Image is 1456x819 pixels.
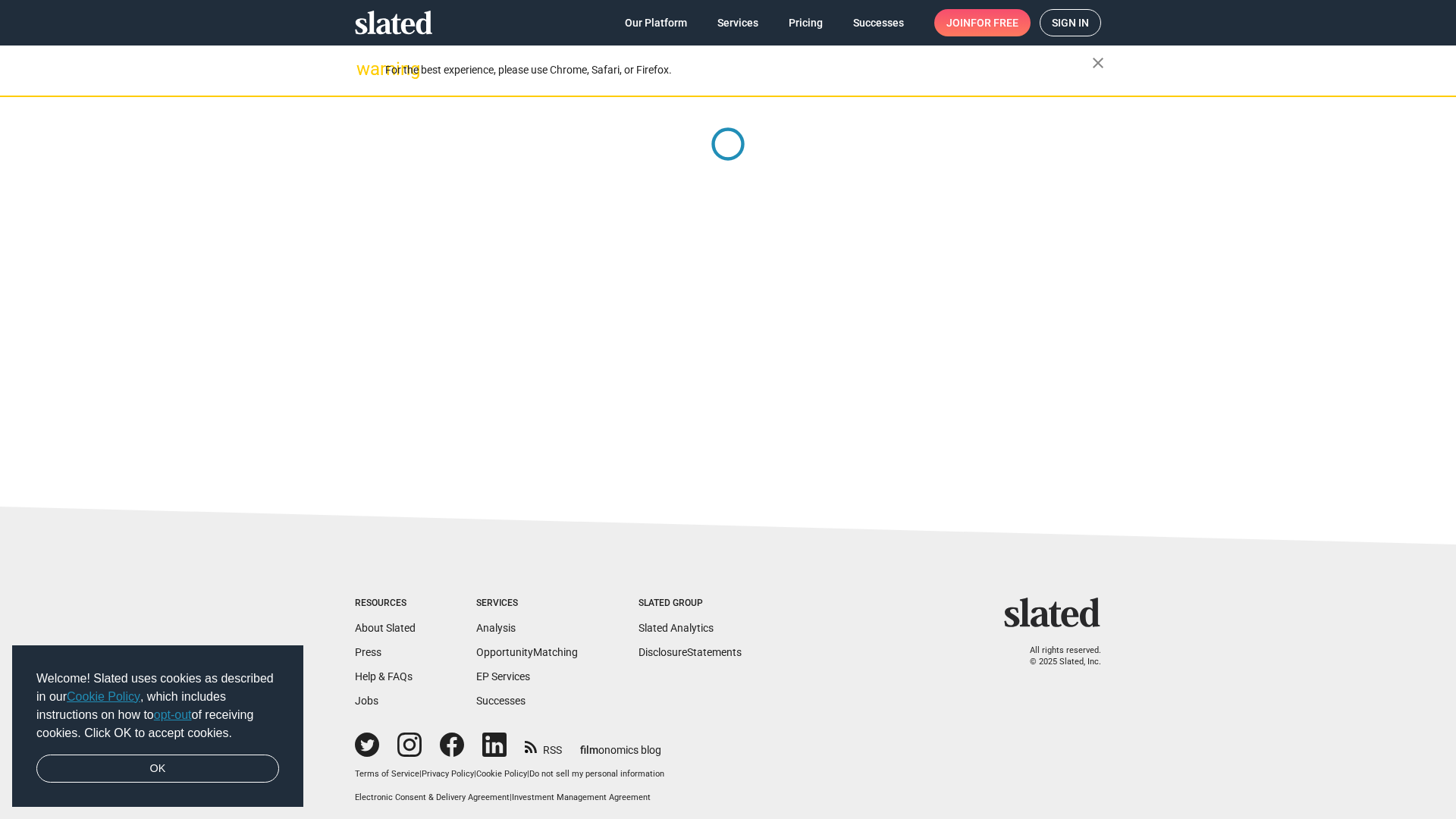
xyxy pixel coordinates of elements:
[476,695,526,707] a: Successes
[1014,645,1101,667] p: All rights reserved. © 2025 Slated, Inc.
[356,60,375,78] mat-icon: warning
[971,9,1018,36] span: for free
[789,9,823,36] span: Pricing
[1040,9,1101,36] a: Sign in
[639,598,742,610] div: Slated Group
[934,9,1031,36] a: Joinfor free
[529,769,664,780] button: Do not sell my personal information
[639,622,714,634] a: Slated Analytics
[355,769,419,779] a: Terms of Service
[422,769,474,779] a: Privacy Policy
[67,690,140,703] a: Cookie Policy
[841,9,916,36] a: Successes
[853,9,904,36] span: Successes
[639,646,742,658] a: DisclosureStatements
[1052,10,1089,36] span: Sign in
[1089,54,1107,72] mat-icon: close
[510,792,512,802] span: |
[355,598,416,610] div: Resources
[385,60,1092,80] div: For the best experience, please use Chrome, Safari, or Firefox.
[355,622,416,634] a: About Slated
[355,670,413,682] a: Help & FAQs
[777,9,835,36] a: Pricing
[12,645,303,808] div: cookieconsent
[705,9,770,36] a: Services
[580,744,598,756] span: film
[474,769,476,779] span: |
[580,731,661,758] a: filmonomics blog
[512,792,651,802] a: Investment Management Agreement
[355,792,510,802] a: Electronic Consent & Delivery Agreement
[525,734,562,758] a: RSS
[36,755,279,783] a: dismiss cookie message
[36,670,279,742] span: Welcome! Slated uses cookies as described in our , which includes instructions on how to of recei...
[476,598,578,610] div: Services
[476,769,527,779] a: Cookie Policy
[419,769,422,779] span: |
[476,622,516,634] a: Analysis
[476,670,530,682] a: EP Services
[946,9,1018,36] span: Join
[613,9,699,36] a: Our Platform
[476,646,578,658] a: OpportunityMatching
[355,646,381,658] a: Press
[154,708,192,721] a: opt-out
[527,769,529,779] span: |
[717,9,758,36] span: Services
[355,695,378,707] a: Jobs
[625,9,687,36] span: Our Platform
